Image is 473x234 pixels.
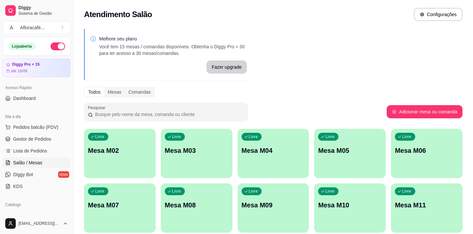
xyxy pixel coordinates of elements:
[242,200,305,210] p: Mesa M09
[99,43,247,57] p: Você tem 15 mesas / comandas disponíveis. Obtenha o Diggy Pro + 30 para ter acesso a 30 mesas/com...
[249,134,258,139] p: Livre
[3,157,71,168] a: Salão / Mesas
[13,171,33,178] span: Diggy Bot
[402,189,411,194] p: Livre
[11,68,27,74] article: até 16/09
[238,183,309,233] button: LivreMesa M09
[3,82,71,93] div: Acesso Rápido
[13,159,42,166] span: Salão / Mesas
[18,11,68,16] span: Sistema de Gestão
[414,8,462,21] button: Configurações
[395,200,459,210] p: Mesa M11
[84,9,152,20] h2: Atendimento Salão
[172,134,181,139] p: Livre
[3,122,71,132] button: Pedidos balcão (PDV)
[161,183,232,233] button: LivreMesa M08
[161,129,232,178] button: LivreMesa M03
[20,24,45,31] div: Afloracafé ...
[3,134,71,144] a: Gestor de Pedidos
[3,21,71,34] button: Select a team
[85,87,104,97] div: Todos
[84,183,156,233] button: LivreMesa M07
[13,183,23,190] span: KDS
[165,200,228,210] p: Mesa M08
[51,42,65,50] button: Alterar Status
[3,93,71,104] a: Dashboard
[95,134,104,139] p: Livre
[387,105,462,118] button: Adicionar mesa ou comanda
[242,146,305,155] p: Mesa M04
[18,221,60,226] span: [EMAIL_ADDRESS][DOMAIN_NAME]
[395,146,459,155] p: Mesa M06
[3,111,71,122] div: Dia a dia
[249,189,258,194] p: Livre
[3,59,71,77] a: Diggy Pro + 15até 16/09
[172,189,181,194] p: Livre
[325,189,334,194] p: Livre
[238,129,309,178] button: LivreMesa M04
[13,212,32,219] span: Produtos
[88,146,152,155] p: Mesa M02
[13,124,58,130] span: Pedidos balcão (PDV)
[13,148,47,154] span: Lista de Pedidos
[93,111,244,118] input: Pesquisar
[314,183,386,233] button: LivreMesa M10
[391,183,462,233] button: LivreMesa M11
[402,134,411,139] p: Livre
[88,105,108,110] label: Pesquisar
[3,210,71,221] a: Produtos
[165,146,228,155] p: Mesa M03
[18,5,68,11] span: Diggy
[3,169,71,180] a: Diggy Botnovo
[391,129,462,178] button: LivreMesa M06
[3,146,71,156] a: Lista de Pedidos
[8,43,35,50] div: Loja aberta
[318,146,382,155] p: Mesa M05
[325,134,334,139] p: Livre
[8,24,15,31] span: A
[3,181,71,192] a: KDS
[13,136,51,142] span: Gestor de Pedidos
[95,189,104,194] p: Livre
[84,129,156,178] button: LivreMesa M02
[3,199,71,210] div: Catálogo
[318,200,382,210] p: Mesa M10
[13,95,36,102] span: Dashboard
[88,200,152,210] p: Mesa M07
[12,62,40,67] article: Diggy Pro + 15
[104,87,125,97] div: Mesas
[314,129,386,178] button: LivreMesa M05
[3,216,71,231] button: [EMAIL_ADDRESS][DOMAIN_NAME]
[206,60,247,74] button: Fazer upgrade
[3,3,71,18] a: DiggySistema de Gestão
[125,87,155,97] div: Comandas
[99,35,247,42] p: Melhore seu plano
